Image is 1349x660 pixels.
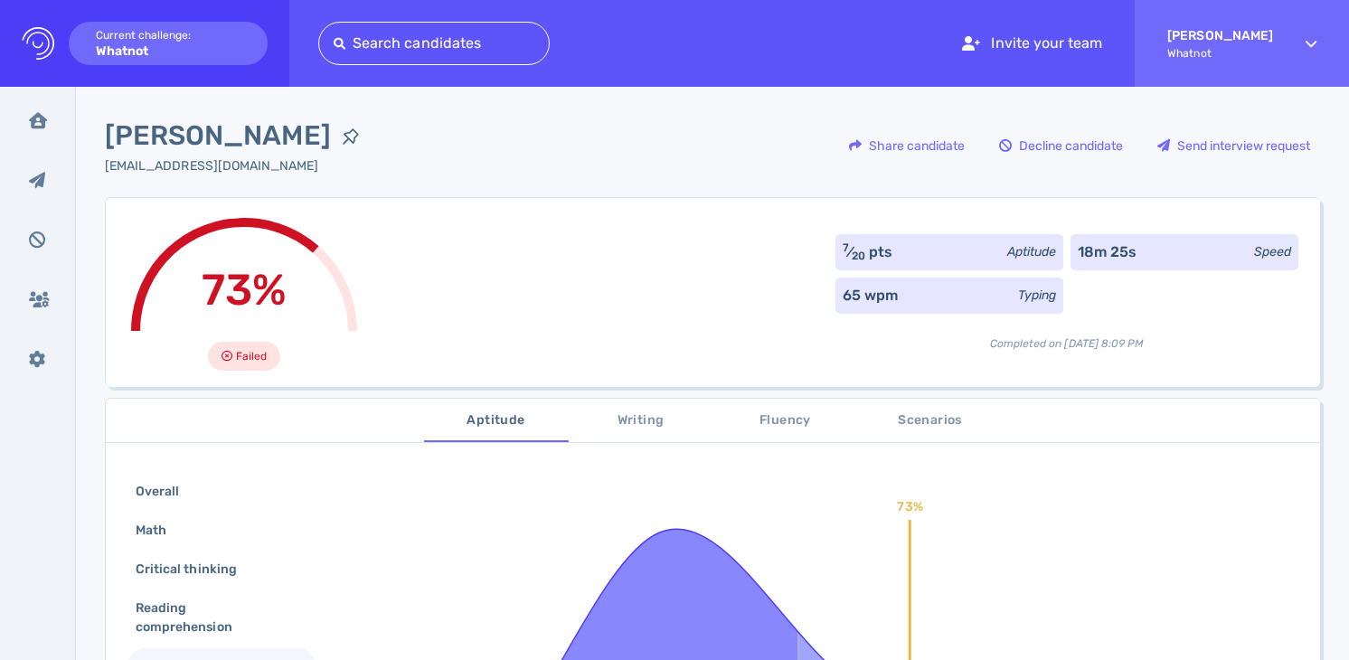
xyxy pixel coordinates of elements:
sub: 20 [852,250,865,262]
div: Typing [1018,286,1056,305]
div: Reading comprehension [132,595,297,640]
div: ⁄ pts [843,241,892,263]
div: Share candidate [840,125,974,166]
div: Overall [132,478,201,504]
div: 18m 25s [1078,241,1137,263]
div: Click to copy the email address [105,156,371,175]
div: Send interview request [1148,125,1319,166]
div: Completed on [DATE] 8:09 PM [835,321,1298,352]
span: [PERSON_NAME] [105,116,331,156]
button: Share candidate [839,124,975,167]
button: Decline candidate [989,124,1133,167]
span: Whatnot [1167,47,1273,60]
div: 65 wpm [843,285,898,306]
span: Aptitude [435,410,558,432]
div: Speed [1254,242,1291,261]
span: Scenarios [869,410,992,432]
span: Fluency [724,410,847,432]
span: Failed [236,345,267,367]
span: Writing [580,410,703,432]
div: Critical thinking [132,556,259,582]
sup: 7 [843,241,849,254]
button: Send interview request [1147,124,1320,167]
div: Math [132,517,188,543]
span: 73% [202,264,287,316]
div: Aptitude [1007,242,1056,261]
div: Decline candidate [990,125,1132,166]
text: 73% [898,499,923,514]
strong: [PERSON_NAME] [1167,28,1273,43]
